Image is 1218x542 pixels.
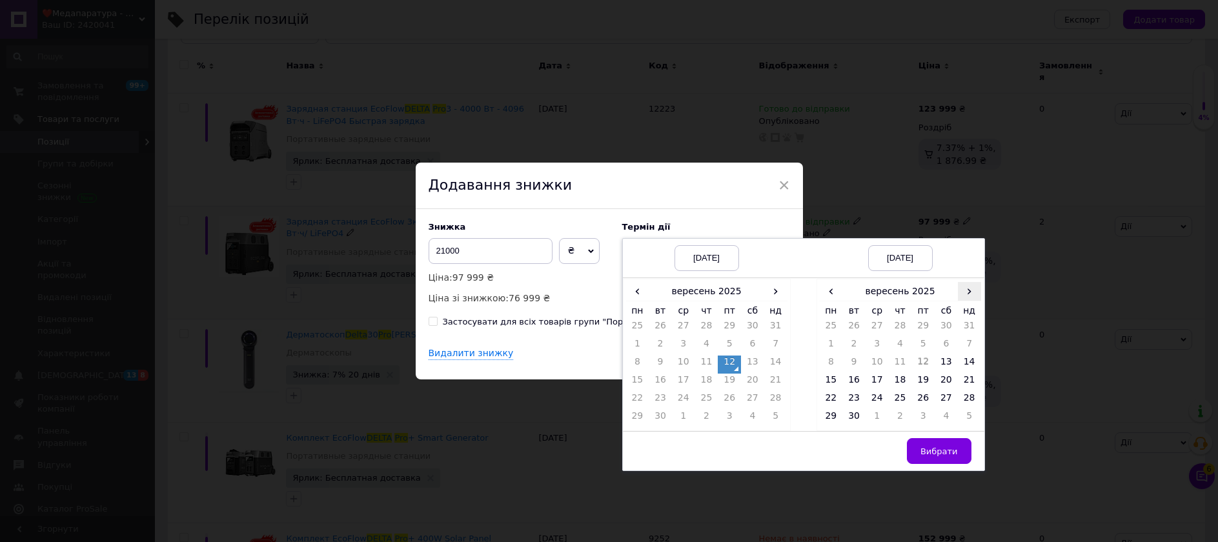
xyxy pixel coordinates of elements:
[626,410,649,428] td: 29
[672,410,695,428] td: 1
[452,272,494,283] span: 97 999 ₴
[675,245,739,271] div: [DATE]
[718,301,741,320] th: пт
[649,337,672,356] td: 2
[842,356,866,374] td: 9
[866,356,889,374] td: 10
[866,410,889,428] td: 1
[429,177,573,193] span: Додавання знижки
[820,410,843,428] td: 29
[958,392,981,410] td: 28
[820,337,843,356] td: 1
[958,282,981,301] span: ›
[842,410,866,428] td: 30
[695,301,718,320] th: чт
[907,438,971,464] button: Вибрати
[626,356,649,374] td: 8
[718,374,741,392] td: 19
[718,356,741,374] td: 12
[842,301,866,320] th: вт
[911,392,935,410] td: 26
[866,337,889,356] td: 3
[626,319,649,337] td: 25
[695,374,718,392] td: 18
[695,319,718,337] td: 28
[764,319,787,337] td: 31
[695,410,718,428] td: 2
[866,392,889,410] td: 24
[889,392,912,410] td: 25
[889,356,912,374] td: 11
[889,319,912,337] td: 28
[958,410,981,428] td: 5
[695,392,718,410] td: 25
[695,356,718,374] td: 11
[626,392,649,410] td: 22
[649,410,672,428] td: 30
[889,337,912,356] td: 4
[649,374,672,392] td: 16
[866,301,889,320] th: ср
[429,347,514,361] div: Видалити знижку
[820,374,843,392] td: 15
[842,374,866,392] td: 16
[935,356,958,374] td: 13
[958,356,981,374] td: 14
[868,245,933,271] div: [DATE]
[509,293,550,303] span: 76 999 ₴
[718,392,741,410] td: 26
[889,374,912,392] td: 18
[429,270,609,285] p: Ціна:
[672,319,695,337] td: 27
[935,337,958,356] td: 6
[741,410,764,428] td: 4
[842,392,866,410] td: 23
[911,337,935,356] td: 5
[935,374,958,392] td: 20
[764,392,787,410] td: 28
[741,392,764,410] td: 27
[741,319,764,337] td: 30
[820,319,843,337] td: 25
[935,319,958,337] td: 30
[866,319,889,337] td: 27
[443,316,755,328] div: Застосувати для всіх товарів групи "Портативные зарядные станции"
[911,301,935,320] th: пт
[958,319,981,337] td: 31
[911,356,935,374] td: 12
[958,337,981,356] td: 7
[741,301,764,320] th: сб
[626,301,649,320] th: пн
[672,374,695,392] td: 17
[672,356,695,374] td: 10
[649,319,672,337] td: 26
[764,301,787,320] th: нд
[920,447,958,456] span: Вибрати
[764,337,787,356] td: 7
[622,222,790,232] label: Термін дії
[626,374,649,392] td: 15
[429,291,609,305] p: Ціна зі знижкою:
[889,410,912,428] td: 2
[764,374,787,392] td: 21
[718,410,741,428] td: 3
[778,174,790,196] span: ×
[764,410,787,428] td: 5
[626,282,649,301] span: ‹
[741,374,764,392] td: 20
[958,374,981,392] td: 21
[958,301,981,320] th: нд
[935,392,958,410] td: 27
[820,301,843,320] th: пн
[820,392,843,410] td: 22
[649,282,764,301] th: вересень 2025
[626,337,649,356] td: 1
[866,374,889,392] td: 17
[718,337,741,356] td: 5
[911,374,935,392] td: 19
[649,356,672,374] td: 9
[429,222,466,232] span: Знижка
[842,282,958,301] th: вересень 2025
[718,319,741,337] td: 29
[935,410,958,428] td: 4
